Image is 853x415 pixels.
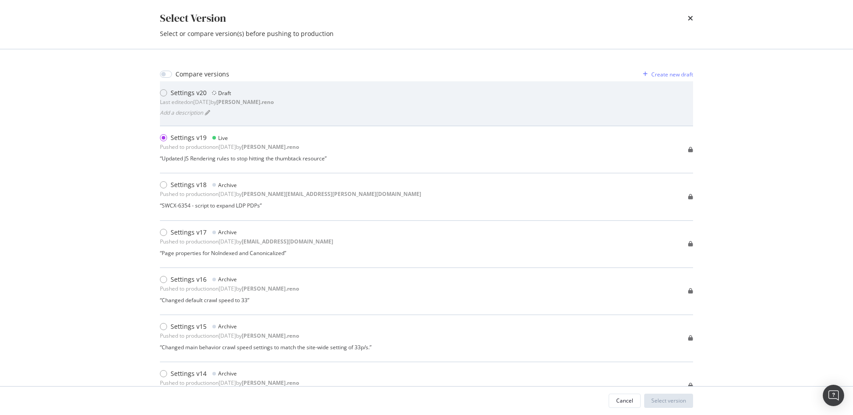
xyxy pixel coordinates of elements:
[823,385,844,406] div: Open Intercom Messenger
[644,394,693,408] button: Select version
[609,394,641,408] button: Cancel
[171,369,207,378] div: Settings v14
[160,155,327,162] div: “ Updated JS Rendering rules to stop hitting the thumbtack resource ”
[160,249,333,257] div: “ Page properties for NoIndexed and Canonicalized ”
[160,98,274,106] div: Last edited on [DATE] by
[160,238,333,245] div: Pushed to production on [DATE] by
[160,379,299,387] div: Pushed to production on [DATE] by
[242,143,299,151] b: [PERSON_NAME].reno
[160,29,693,38] div: Select or compare version(s) before pushing to production
[218,181,237,189] div: Archive
[160,296,299,304] div: “ Changed default crawl speed to 33 ”
[218,228,237,236] div: Archive
[160,109,203,116] span: Add a description
[651,397,686,404] div: Select version
[160,11,226,26] div: Select Version
[242,379,299,387] b: [PERSON_NAME].reno
[171,133,207,142] div: Settings v19
[160,190,421,198] div: Pushed to production on [DATE] by
[242,332,299,339] b: [PERSON_NAME].reno
[175,70,229,79] div: Compare versions
[171,228,207,237] div: Settings v17
[160,343,371,351] div: “ Changed main behavior crawl speed settings to match the site-wide setting of 33p/s. ”
[171,88,207,97] div: Settings v20
[160,332,299,339] div: Pushed to production on [DATE] by
[639,67,693,81] button: Create new draft
[160,202,421,209] div: “ SWCX-6354 - script to expand LDP PDPs ”
[218,275,237,283] div: Archive
[616,397,633,404] div: Cancel
[171,180,207,189] div: Settings v18
[651,71,693,78] div: Create new draft
[688,11,693,26] div: times
[171,322,207,331] div: Settings v15
[160,143,299,151] div: Pushed to production on [DATE] by
[216,98,274,106] b: [PERSON_NAME].reno
[242,190,421,198] b: [PERSON_NAME][EMAIL_ADDRESS][PERSON_NAME][DOMAIN_NAME]
[171,275,207,284] div: Settings v16
[160,285,299,292] div: Pushed to production on [DATE] by
[242,285,299,292] b: [PERSON_NAME].reno
[218,134,228,142] div: Live
[242,238,333,245] b: [EMAIL_ADDRESS][DOMAIN_NAME]
[218,89,231,97] div: Draft
[218,370,237,377] div: Archive
[218,323,237,330] div: Archive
